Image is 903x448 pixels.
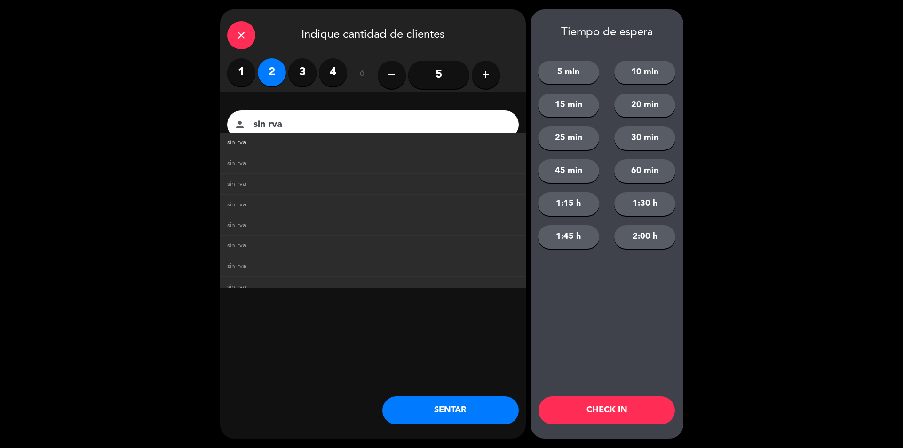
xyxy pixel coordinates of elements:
[378,61,406,89] button: remove
[347,58,378,91] div: ó
[614,94,675,117] button: 20 min
[539,396,675,424] button: CHECK IN
[614,126,675,150] button: 30 min
[288,58,317,86] label: 3
[227,199,246,210] span: sin rva
[227,158,246,169] span: sin rva
[538,94,599,117] button: 15 min
[538,61,599,84] button: 5 min
[227,137,246,148] span: sin rva
[319,58,347,86] label: 4
[234,119,246,130] i: person
[531,26,683,39] div: Tiempo de espera
[227,261,246,272] span: sin rva
[253,117,507,133] input: Nombre del cliente
[480,69,491,80] i: add
[227,179,246,189] span: sin rva
[614,159,675,183] button: 60 min
[538,225,599,249] button: 1:45 h
[386,69,397,80] i: remove
[614,225,675,249] button: 2:00 h
[227,220,246,231] span: sin rva
[227,282,246,292] span: sin rva
[538,159,599,183] button: 45 min
[538,192,599,216] button: 1:15 h
[236,30,247,41] i: close
[382,396,519,424] button: SENTAR
[258,58,286,86] label: 2
[614,192,675,216] button: 1:30 h
[472,61,500,89] button: add
[614,61,675,84] button: 10 min
[227,58,255,86] label: 1
[538,126,599,150] button: 25 min
[220,9,526,58] div: Indique cantidad de clientes
[227,240,246,251] span: sin rva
